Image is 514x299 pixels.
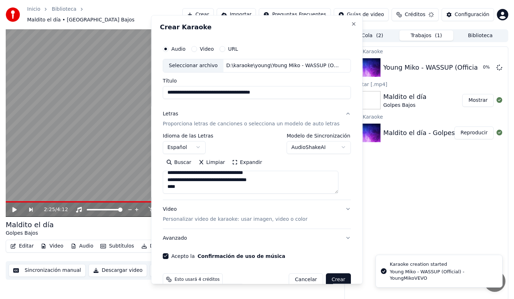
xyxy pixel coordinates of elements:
p: Personalizar video de karaoke: usar imagen, video o color [163,216,307,223]
label: Audio [171,46,186,51]
label: Modelo de Sincronización [287,133,351,138]
button: Crear [326,273,351,286]
button: Avanzado [163,229,351,248]
button: LetrasProporciona letras de canciones o selecciona un modelo de auto letras [163,105,351,133]
label: URL [228,46,238,51]
div: Video [163,206,307,223]
div: D:\karaoke\young\Young Miko - WASSUP (Official) - YoungMikoVEVO.mp3 [223,62,345,69]
button: Limpiar [195,157,228,168]
label: Idioma de las Letras [163,133,213,138]
div: LetrasProporciona letras de canciones o selecciona un modelo de auto letras [163,133,351,200]
label: Título [163,78,351,83]
button: Acepto la [198,254,286,259]
button: Buscar [163,157,195,168]
button: Expandir [229,157,266,168]
span: Esto usará 4 créditos [175,277,220,283]
div: Letras [163,110,178,118]
h2: Crear Karaoke [160,24,354,30]
button: Cancelar [289,273,323,286]
p: Proporciona letras de canciones o selecciona un modelo de auto letras [163,120,339,128]
button: VideoPersonalizar video de karaoke: usar imagen, video o color [163,200,351,229]
div: Seleccionar archivo [163,59,223,72]
label: Video [200,46,214,51]
label: Acepto la [171,254,285,259]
